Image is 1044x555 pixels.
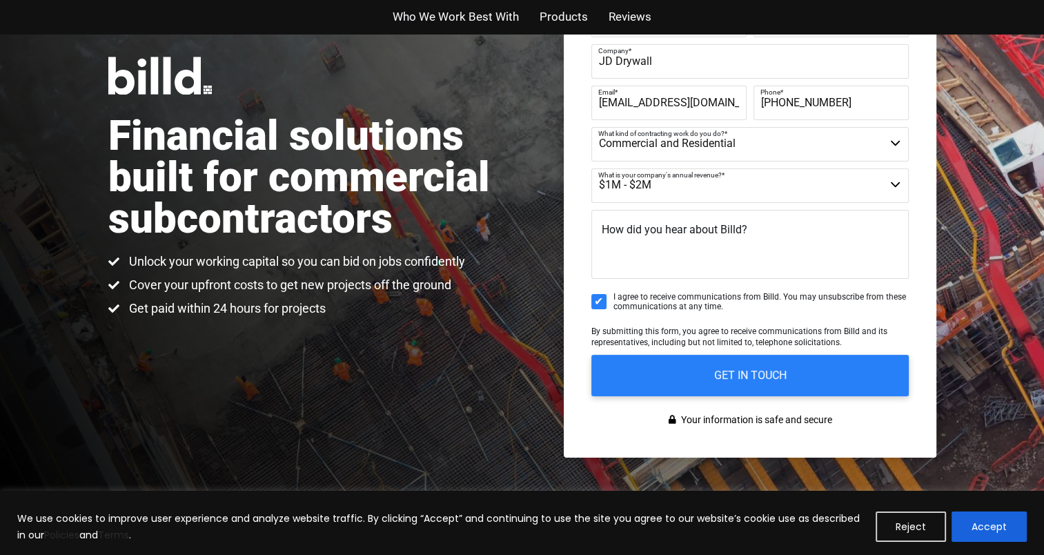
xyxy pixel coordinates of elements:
[98,528,129,542] a: Terms
[540,7,588,27] a: Products
[952,512,1027,542] button: Accept
[876,512,946,542] button: Reject
[598,88,615,95] span: Email
[126,300,326,317] span: Get paid within 24 hours for projects
[598,46,629,54] span: Company
[760,88,780,95] span: Phone
[609,7,651,27] a: Reviews
[591,294,607,309] input: I agree to receive communications from Billd. You may unsubscribe from these communications at an...
[17,510,865,543] p: We use cookies to improve user experience and analyze website traffic. By clicking “Accept” and c...
[678,410,832,430] span: Your information is safe and secure
[108,115,522,240] h1: Financial solutions built for commercial subcontractors
[126,277,451,293] span: Cover your upfront costs to get new projects off the ground
[613,292,909,312] span: I agree to receive communications from Billd. You may unsubscribe from these communications at an...
[44,528,79,542] a: Policies
[393,7,519,27] a: Who We Work Best With
[591,327,887,347] span: By submitting this form, you agree to receive communications from Billd and its representatives, ...
[126,253,465,270] span: Unlock your working capital so you can bid on jobs confidently
[602,223,747,236] span: How did you hear about Billd?
[591,355,909,396] input: GET IN TOUCH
